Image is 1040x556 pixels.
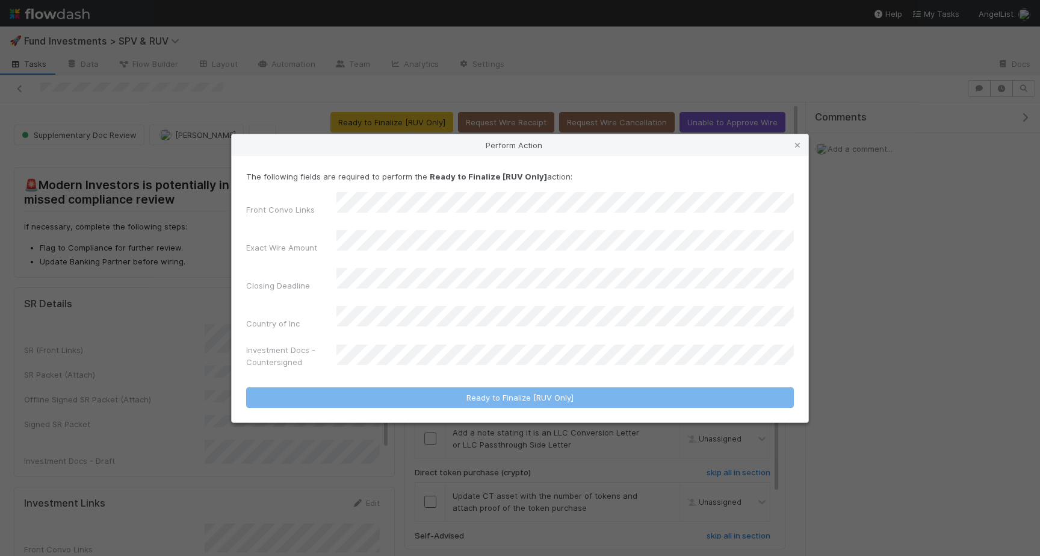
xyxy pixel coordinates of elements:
strong: Ready to Finalize [RUV Only] [430,172,547,181]
button: Ready to Finalize [RUV Only] [246,387,794,408]
label: Front Convo Links [246,204,315,216]
label: Closing Deadline [246,280,310,292]
div: Perform Action [232,134,808,156]
p: The following fields are required to perform the action: [246,170,794,183]
label: Investment Docs - Countersigned [246,344,336,368]
label: Country of Inc [246,317,300,330]
label: Exact Wire Amount [246,242,317,254]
